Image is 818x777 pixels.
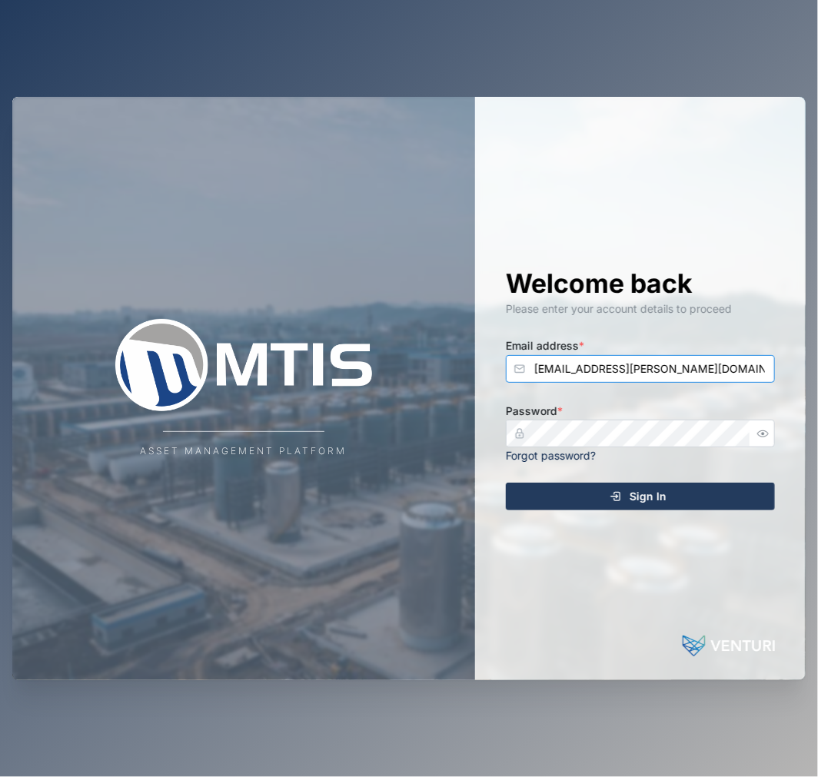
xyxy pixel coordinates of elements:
[506,301,775,317] div: Please enter your account details to proceed
[506,483,775,510] button: Sign In
[141,444,347,459] div: Asset Management Platform
[90,319,397,411] img: Company Logo
[683,631,775,662] img: Powered by: Venturi
[506,355,775,383] input: Enter your email
[506,337,584,354] label: Email address
[506,267,775,301] h1: Welcome back
[506,449,596,462] a: Forgot password?
[630,483,667,510] span: Sign In
[506,403,563,420] label: Password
